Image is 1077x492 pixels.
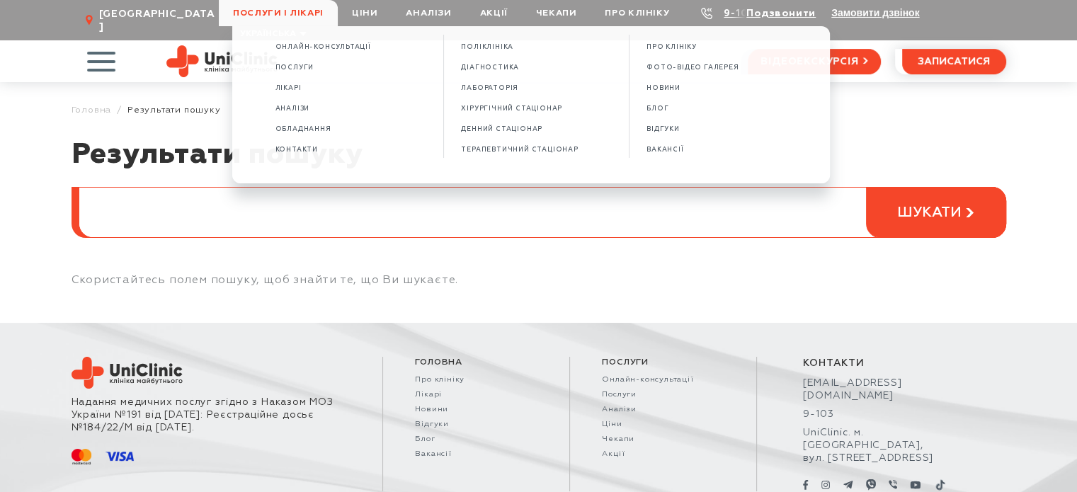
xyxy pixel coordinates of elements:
a: Лабораторія [461,82,518,94]
button: шукати [866,187,1006,238]
span: записатися [918,57,990,67]
span: Послуги [602,357,724,368]
span: БЛОГ [646,105,668,113]
a: Послуги [275,62,314,74]
a: Відгуки [415,420,537,429]
a: Діагностика [461,62,519,74]
span: Головна [415,357,537,368]
div: UniClinic. м. [GEOGRAPHIC_DATA], вул. [STREET_ADDRESS] [803,426,959,464]
div: контакти [803,357,959,370]
a: Ціни [602,420,724,429]
span: Лабораторія [461,84,518,92]
span: Oнлайн-консультації [275,43,370,51]
a: ФОТО-ВІДЕО ГАЛЕРЕЯ [646,62,739,74]
a: Oнлайн-консультації [275,41,370,53]
a: Подзвонити [746,8,816,18]
a: Головна [72,105,112,115]
div: Надання медичних послуг згідно з Наказом МОЗ України №191 від [DATE]: Реєстраційне досьє №184/22/... [72,396,376,435]
a: Онлайн-консультації [602,375,724,384]
a: Лікарі [415,390,537,399]
a: ПРО КЛІНІКУ [646,41,697,53]
a: Лікарі [275,82,301,94]
span: Аналізи [275,105,309,113]
a: 9-103 [724,8,755,18]
span: ВАКАНСІЇ [646,146,683,154]
span: ФОТО-ВІДЕО ГАЛЕРЕЯ [646,64,739,71]
span: [GEOGRAPHIC_DATA] [98,8,219,33]
h1: Результати пошуку [72,137,1006,187]
span: Діагностика [461,64,519,71]
a: Поліклініка [461,41,513,53]
a: Хірургічний стаціонар [461,103,562,115]
a: Аналізи [275,103,309,115]
span: Терапевтичний стаціонар [461,146,578,154]
span: Денний стаціонар [461,125,542,133]
span: Хірургічний стаціонар [461,105,562,113]
span: Лікарі [275,84,301,92]
span: НОВИНИ [646,84,680,92]
a: [EMAIL_ADDRESS][DOMAIN_NAME] [803,377,959,402]
span: ПРО КЛІНІКУ [646,43,697,51]
div: Скористайтесь полем пошуку, щоб знайти те, що Ви шукаєте. [72,273,1006,287]
span: шукати [897,204,962,222]
img: Uniclinic [72,357,183,389]
a: ВІДГУКИ [646,123,680,135]
button: Замовити дзвінок [831,7,919,18]
span: Поліклініка [461,43,513,51]
span: Контакти [275,146,317,154]
span: Послуги [275,64,314,71]
a: Денний стаціонар [461,123,542,135]
span: ВІДГУКИ [646,125,680,133]
button: записатися [902,49,1006,74]
a: Терапевтичний стаціонар [461,144,578,156]
a: Про клініку [415,375,537,384]
img: Uniclinic [166,45,278,77]
a: Аналізи [602,405,724,414]
a: Блог [415,435,537,444]
a: 9-103 [803,408,959,421]
a: Вакансії [415,450,537,459]
span: Обладнання [275,125,331,133]
a: Контакти [275,144,317,156]
a: Акції [602,450,724,459]
span: Результати пошуку [127,105,221,115]
a: НОВИНИ [646,82,680,94]
a: ВАКАНСІЇ [646,144,683,156]
a: Обладнання [275,123,331,135]
a: Послуги [602,390,724,399]
a: Новини [415,405,537,414]
a: БЛОГ [646,103,668,115]
a: Чекапи [602,435,724,444]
